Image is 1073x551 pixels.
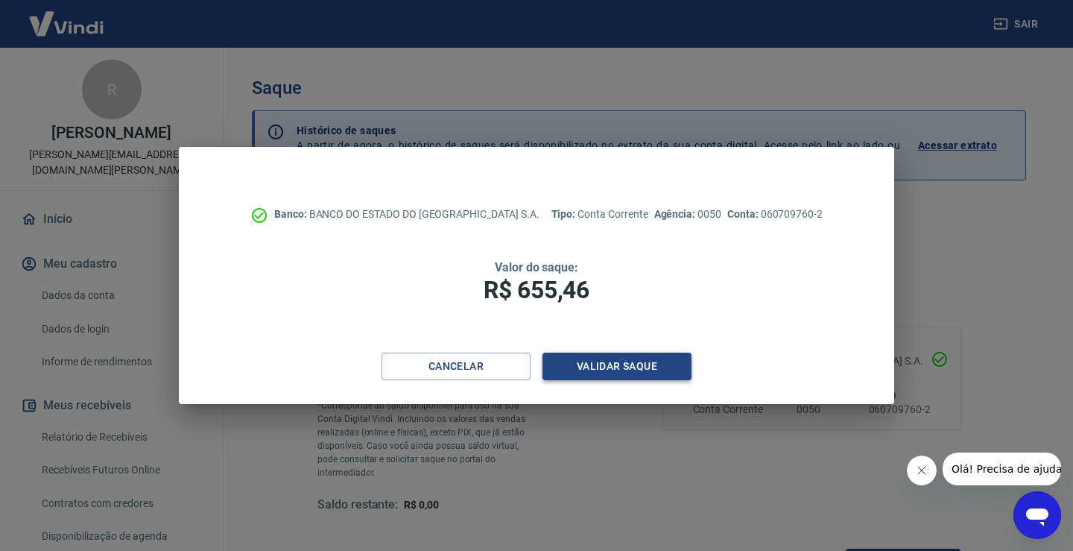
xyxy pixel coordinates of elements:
div: Palavras-chave [174,88,239,98]
img: tab_keywords_by_traffic_grey.svg [157,86,169,98]
span: Olá! Precisa de ajuda? [9,10,125,22]
div: [PERSON_NAME]: [DOMAIN_NAME] [39,39,213,51]
iframe: Fechar mensagem [907,456,937,485]
span: R$ 655,46 [484,276,589,304]
p: BANCO DO ESTADO DO [GEOGRAPHIC_DATA] S.A. [274,207,539,222]
div: Domínio [78,88,114,98]
iframe: Mensagem da empresa [943,453,1061,485]
iframe: Botão para abrir a janela de mensagens [1013,491,1061,539]
span: Agência: [654,208,698,220]
p: Conta Corrente [551,207,648,222]
span: Valor do saque: [495,260,578,274]
img: website_grey.svg [24,39,36,51]
div: v 4.0.25 [42,24,73,36]
img: logo_orange.svg [24,24,36,36]
span: Tipo: [551,208,578,220]
span: Conta: [727,208,761,220]
span: Banco: [274,208,309,220]
p: 060709760-2 [727,207,823,222]
img: tab_domain_overview_orange.svg [62,86,74,98]
p: 0050 [654,207,721,222]
button: Cancelar [382,353,531,380]
button: Validar saque [542,353,691,380]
